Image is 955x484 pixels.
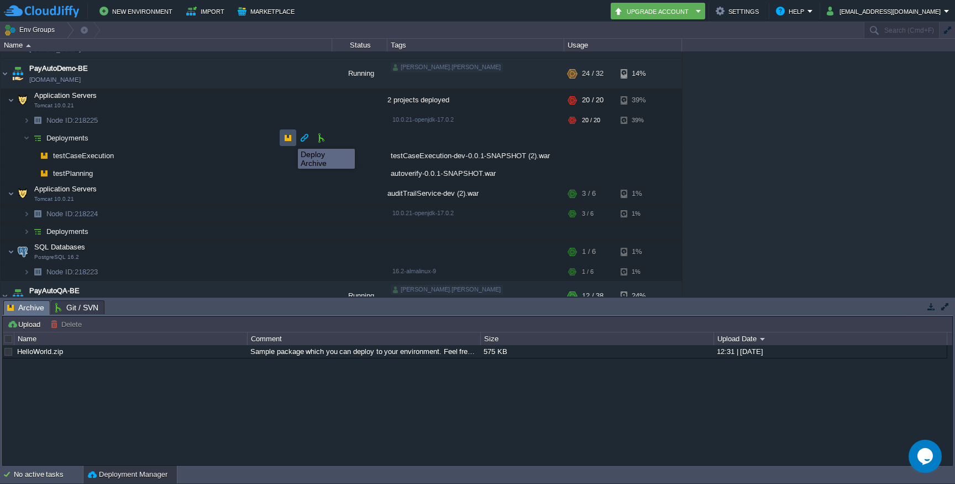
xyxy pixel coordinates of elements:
iframe: chat widget [909,440,944,473]
button: Help [776,4,807,18]
img: AMDAwAAAACH5BAEAAAAALAAAAAABAAEAAAICRAEAOw== [23,205,30,222]
img: AMDAwAAAACH5BAEAAAAALAAAAAABAAEAAAICRAEAOw== [36,147,52,164]
div: 3 / 6 [582,183,596,205]
a: Deployments [45,227,90,236]
div: 39% [621,89,657,111]
img: AMDAwAAAACH5BAEAAAAALAAAAAABAAEAAAICRAEAOw== [23,223,30,240]
a: Deployments [45,133,90,143]
a: PayAutoQA-BE [29,285,80,296]
span: Tomcat 10.0.21 [34,196,74,202]
img: AMDAwAAAACH5BAEAAAAALAAAAAABAAEAAAICRAEAOw== [15,89,30,111]
div: 24% [621,281,657,311]
div: 20 / 20 [582,89,604,111]
div: 3 / 6 [582,205,594,222]
span: 218224 [45,209,99,218]
img: CloudJiffy [4,4,79,18]
div: Running [332,281,387,311]
div: testCaseExecution-dev-0.0.1-SNAPSHOT (2).war [387,147,564,164]
span: Node ID: [46,116,75,124]
div: 14% [621,59,657,89]
img: AMDAwAAAACH5BAEAAAAALAAAAAABAAEAAAICRAEAOw== [26,44,31,47]
div: 24 / 32 [582,59,604,89]
div: Comment [248,332,480,345]
div: 1% [621,263,657,280]
span: 218223 [45,267,99,277]
span: Node ID: [46,268,75,276]
img: AMDAwAAAACH5BAEAAAAALAAAAAABAAEAAAICRAEAOw== [36,165,52,182]
img: AMDAwAAAACH5BAEAAAAALAAAAAABAAEAAAICRAEAOw== [8,241,14,263]
span: Git / SVN [55,301,98,314]
div: 20 / 20 [582,112,600,129]
div: 1% [621,205,657,222]
button: Upload [7,319,44,329]
a: Node ID:218224 [45,209,99,218]
div: 1 / 6 [582,241,596,263]
a: testPlanning [52,169,95,178]
span: Application Servers [33,91,98,100]
button: Deployment Manager [88,469,167,480]
div: No active tasks [14,466,83,483]
img: AMDAwAAAACH5BAEAAAAALAAAAAABAAEAAAICRAEAOw== [23,112,30,129]
img: AMDAwAAAACH5BAEAAAAALAAAAAABAAEAAAICRAEAOw== [8,183,14,205]
img: AMDAwAAAACH5BAEAAAAALAAAAAABAAEAAAICRAEAOw== [30,147,36,164]
img: AMDAwAAAACH5BAEAAAAALAAAAAABAAEAAAICRAEAOw== [23,129,30,147]
div: auditTrailService-dev (2).war [387,183,564,205]
img: AMDAwAAAACH5BAEAAAAALAAAAAABAAEAAAICRAEAOw== [30,263,45,280]
div: Running [332,59,387,89]
div: [PERSON_NAME].[PERSON_NAME] [391,63,503,72]
img: AMDAwAAAACH5BAEAAAAALAAAAAABAAEAAAICRAEAOw== [8,89,14,111]
span: Node ID: [46,210,75,218]
div: Upload Date [715,332,947,345]
img: AMDAwAAAACH5BAEAAAAALAAAAAABAAEAAAICRAEAOw== [10,281,25,311]
button: Marketplace [238,4,298,18]
span: 16.2-almalinux-9 [392,268,436,274]
span: Tomcat 10.0.21 [34,102,74,109]
span: SQL Databases [33,242,87,252]
a: SQL DatabasesPostgreSQL 16.2 [33,243,87,251]
div: Tags [388,39,564,51]
button: Env Groups [4,22,59,38]
div: Name [1,39,332,51]
a: testCaseExecution [52,151,116,160]
span: Application Servers [33,184,98,194]
a: PayAutoDemo-BE [29,63,88,74]
a: Node ID:218225 [45,116,99,125]
div: Size [481,332,713,345]
img: AMDAwAAAACH5BAEAAAAALAAAAAABAAEAAAICRAEAOw== [23,263,30,280]
div: 2 projects deployed [387,89,564,111]
button: Delete [50,319,85,329]
img: AMDAwAAAACH5BAEAAAAALAAAAAABAAEAAAICRAEAOw== [30,129,45,147]
img: AMDAwAAAACH5BAEAAAAALAAAAAABAAEAAAICRAEAOw== [30,165,36,182]
a: HelloWorld.zip [17,347,63,356]
div: 39% [621,112,657,129]
img: AMDAwAAAACH5BAEAAAAALAAAAAABAAEAAAICRAEAOw== [15,241,30,263]
button: New Environment [99,4,176,18]
img: AMDAwAAAACH5BAEAAAAALAAAAAABAAEAAAICRAEAOw== [30,205,45,222]
img: AMDAwAAAACH5BAEAAAAALAAAAAABAAEAAAICRAEAOw== [30,223,45,240]
span: 218225 [45,116,99,125]
span: 10.0.21-openjdk-17.0.2 [392,210,454,216]
button: [EMAIL_ADDRESS][DOMAIN_NAME] [827,4,944,18]
img: AMDAwAAAACH5BAEAAAAALAAAAAABAAEAAAICRAEAOw== [1,281,9,311]
img: AMDAwAAAACH5BAEAAAAALAAAAAABAAEAAAICRAEAOw== [15,183,30,205]
img: AMDAwAAAACH5BAEAAAAALAAAAAABAAEAAAICRAEAOw== [10,59,25,89]
div: 1% [621,241,657,263]
div: 12:31 | [DATE] [714,345,946,358]
div: Sample package which you can deploy to your environment. Feel free to delete and upload a package... [248,345,480,358]
div: 1% [621,183,657,205]
img: AMDAwAAAACH5BAEAAAAALAAAAAABAAEAAAICRAEAOw== [1,59,9,89]
div: Status [333,39,387,51]
div: 1 / 6 [582,263,594,280]
div: [PERSON_NAME].[PERSON_NAME] [391,285,503,295]
a: Application ServersTomcat 10.0.21 [33,91,98,100]
span: 10.0.21-openjdk-17.0.2 [392,116,454,123]
div: Name [15,332,247,345]
a: Application ServersTomcat 10.0.21 [33,185,98,193]
span: Archive [7,301,44,315]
